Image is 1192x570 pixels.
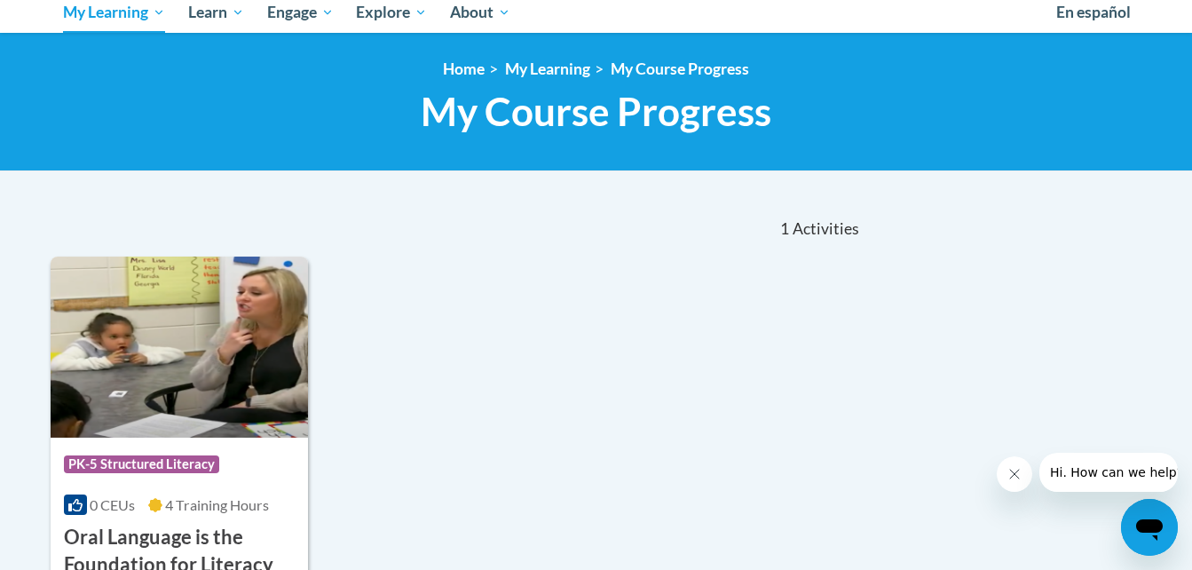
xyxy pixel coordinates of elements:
iframe: Message from company [1039,453,1178,492]
iframe: Button to launch messaging window [1121,499,1178,556]
span: Activities [793,219,859,239]
span: My Course Progress [421,88,771,135]
a: Home [443,59,485,78]
span: En español [1056,3,1131,21]
span: 1 [780,219,789,239]
span: Learn [188,2,244,23]
iframe: Close message [997,456,1032,492]
img: Course Logo [51,257,309,438]
span: 4 Training Hours [165,496,269,513]
span: Explore [356,2,427,23]
span: About [450,2,510,23]
span: Engage [267,2,334,23]
span: My Learning [63,2,165,23]
a: My Learning [505,59,590,78]
span: 0 CEUs [90,496,135,513]
span: PK-5 Structured Literacy [64,455,219,473]
span: Hi. How can we help? [11,12,144,27]
a: My Course Progress [611,59,749,78]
